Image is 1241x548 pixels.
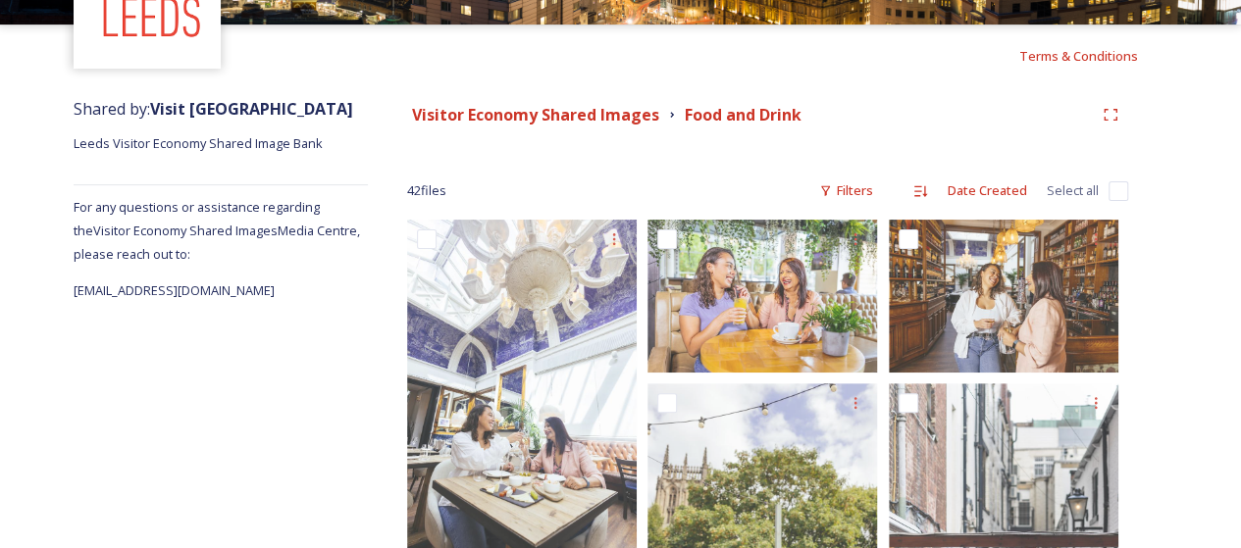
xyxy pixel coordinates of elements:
[74,198,360,263] span: For any questions or assistance regarding the Visitor Economy Shared Images Media Centre, please ...
[150,98,353,120] strong: Visit [GEOGRAPHIC_DATA]
[74,281,275,299] span: [EMAIL_ADDRESS][DOMAIN_NAME]
[407,181,446,200] span: 42 file s
[647,220,877,373] img: DoubleTree-Interior-cTom Martin-Aug24_VL ONLY.jpg
[938,172,1037,210] div: Date Created
[685,104,801,125] strong: Food and Drink
[809,172,883,210] div: Filters
[74,134,323,152] span: Leeds Visitor Economy Shared Image Bank
[1019,47,1138,65] span: Terms & Conditions
[889,220,1118,373] img: IIberica-Drinks at the Bar-cTom Martin-Aug24_VL ONLY.jpg
[412,104,659,125] strong: Visitor Economy Shared Images
[74,98,353,120] span: Shared by:
[1047,181,1099,200] span: Select all
[1019,44,1167,68] a: Terms & Conditions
